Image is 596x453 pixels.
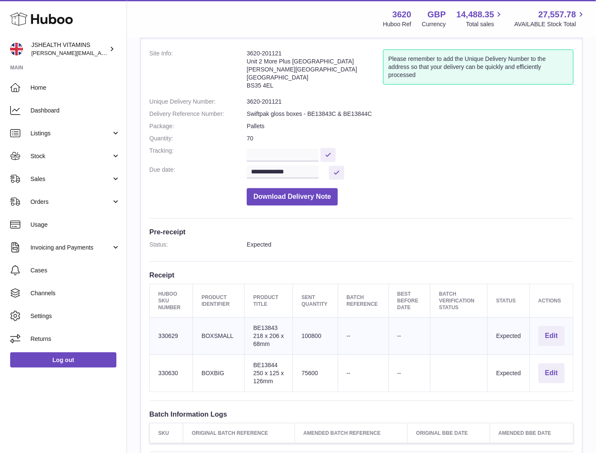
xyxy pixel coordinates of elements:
th: Status [488,284,530,318]
img: francesca@jshealthvitamins.com [10,43,23,55]
dt: Status: [149,241,247,249]
th: SKU [150,423,183,443]
span: Invoicing and Payments [30,244,111,252]
h3: Pre-receipt [149,227,574,236]
h3: Batch Information Logs [149,409,574,419]
span: Total sales [466,20,504,28]
th: Original Batch Reference [183,423,295,443]
th: Batch Verification Status [430,284,488,318]
a: 27,557.78 AVAILABLE Stock Total [514,9,586,28]
dd: Expected [247,241,574,249]
span: Settings [30,312,120,320]
td: BOXSMALL [193,318,245,355]
td: BE13844 250 x 125 x 126mm [245,354,293,392]
td: -- [338,318,389,355]
div: Currency [422,20,446,28]
span: Home [30,84,120,92]
div: JSHEALTH VITAMINS [31,41,108,57]
a: Log out [10,352,116,368]
th: Best Before Date [389,284,430,318]
h3: Receipt [149,270,574,280]
dt: Quantity: [149,135,247,143]
th: Batch Reference [338,284,389,318]
button: Edit [538,326,565,346]
td: Expected [488,354,530,392]
th: Amended Batch Reference [295,423,407,443]
td: 330629 [150,318,193,355]
td: Expected [488,318,530,355]
td: -- [389,318,430,355]
span: Orders [30,198,111,206]
span: Listings [30,129,111,137]
td: 75600 [293,354,338,392]
th: Original BBE Date [408,423,490,443]
dt: Tracking: [149,147,247,162]
th: Product Identifier [193,284,245,318]
span: Returns [30,335,120,343]
button: Download Delivery Note [247,188,338,206]
td: 330630 [150,354,193,392]
th: Sent Quantity [293,284,338,318]
dt: Unique Delivery Number: [149,98,247,106]
div: Huboo Ref [383,20,411,28]
td: -- [389,354,430,392]
td: 100800 [293,318,338,355]
td: BE13843 218 x 206 x 68mm [245,318,293,355]
dd: Pallets [247,122,574,130]
strong: GBP [428,9,446,20]
dt: Delivery Reference Number: [149,110,247,118]
a: 14,488.35 Total sales [456,9,504,28]
dt: Site Info: [149,49,247,93]
address: 3620-201121 Unit 2 More Plus [GEOGRAPHIC_DATA] [PERSON_NAME][GEOGRAPHIC_DATA] [GEOGRAPHIC_DATA] B... [247,49,383,93]
span: Usage [30,221,120,229]
span: [PERSON_NAME][EMAIL_ADDRESS][DOMAIN_NAME] [31,49,170,56]
span: AVAILABLE Stock Total [514,20,586,28]
th: Actions [530,284,573,318]
span: Channels [30,289,120,297]
th: Amended BBE Date [490,423,573,443]
dd: 70 [247,135,574,143]
dt: Due date: [149,166,247,180]
dd: Swiftpak gloss boxes - BE13843C & BE13844C [247,110,574,118]
th: Product title [245,284,293,318]
td: BOXBIG [193,354,245,392]
span: 14,488.35 [456,9,494,20]
span: Sales [30,175,111,183]
strong: 3620 [392,9,411,20]
dd: 3620-201121 [247,98,574,106]
button: Edit [538,363,565,383]
span: Cases [30,266,120,275]
td: -- [338,354,389,392]
dt: Package: [149,122,247,130]
th: Huboo SKU Number [150,284,193,318]
span: Dashboard [30,107,120,115]
span: 27,557.78 [538,9,576,20]
span: Stock [30,152,111,160]
div: Please remember to add the Unique Delivery Number to the address so that your delivery can be qui... [383,49,574,85]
